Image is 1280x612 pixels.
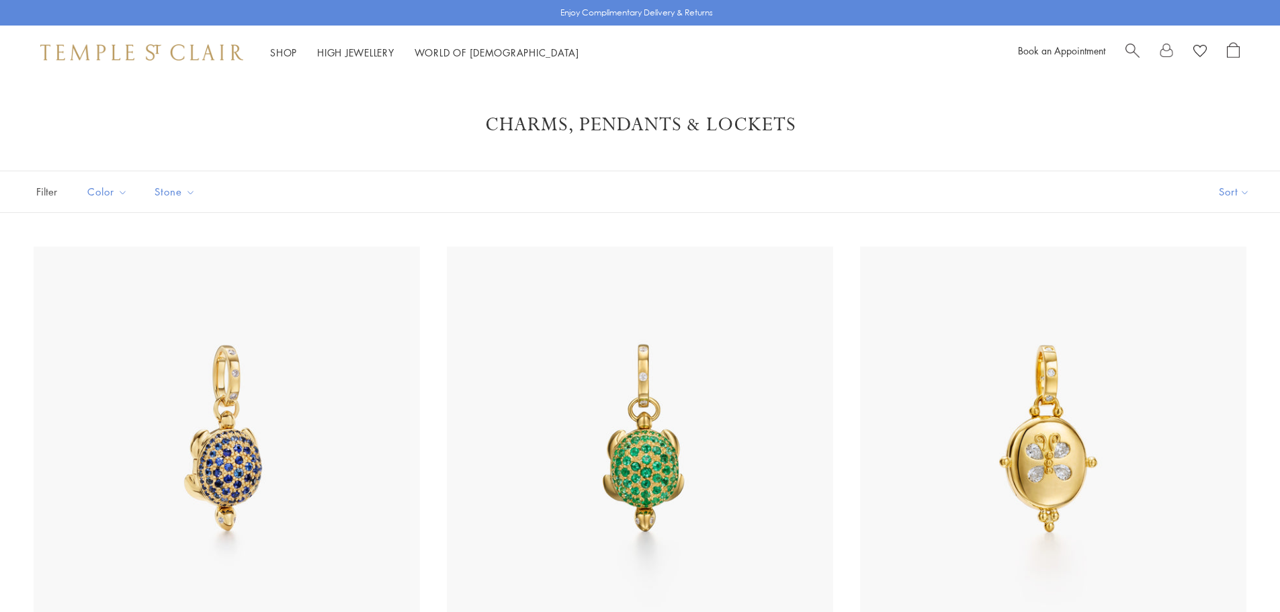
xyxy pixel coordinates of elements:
button: Color [77,177,138,207]
a: Search [1125,42,1140,62]
button: Stone [144,177,206,207]
img: Temple St. Clair [40,44,243,60]
a: ShopShop [270,46,297,59]
span: Stone [148,183,206,200]
a: World of [DEMOGRAPHIC_DATA]World of [DEMOGRAPHIC_DATA] [415,46,579,59]
a: View Wishlist [1193,42,1207,62]
a: High JewelleryHigh Jewellery [317,46,394,59]
nav: Main navigation [270,44,579,61]
a: Book an Appointment [1018,44,1105,57]
p: Enjoy Complimentary Delivery & Returns [560,6,713,19]
h1: Charms, Pendants & Lockets [54,113,1226,137]
span: Color [81,183,138,200]
a: Open Shopping Bag [1227,42,1240,62]
button: Show sort by [1189,171,1280,212]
